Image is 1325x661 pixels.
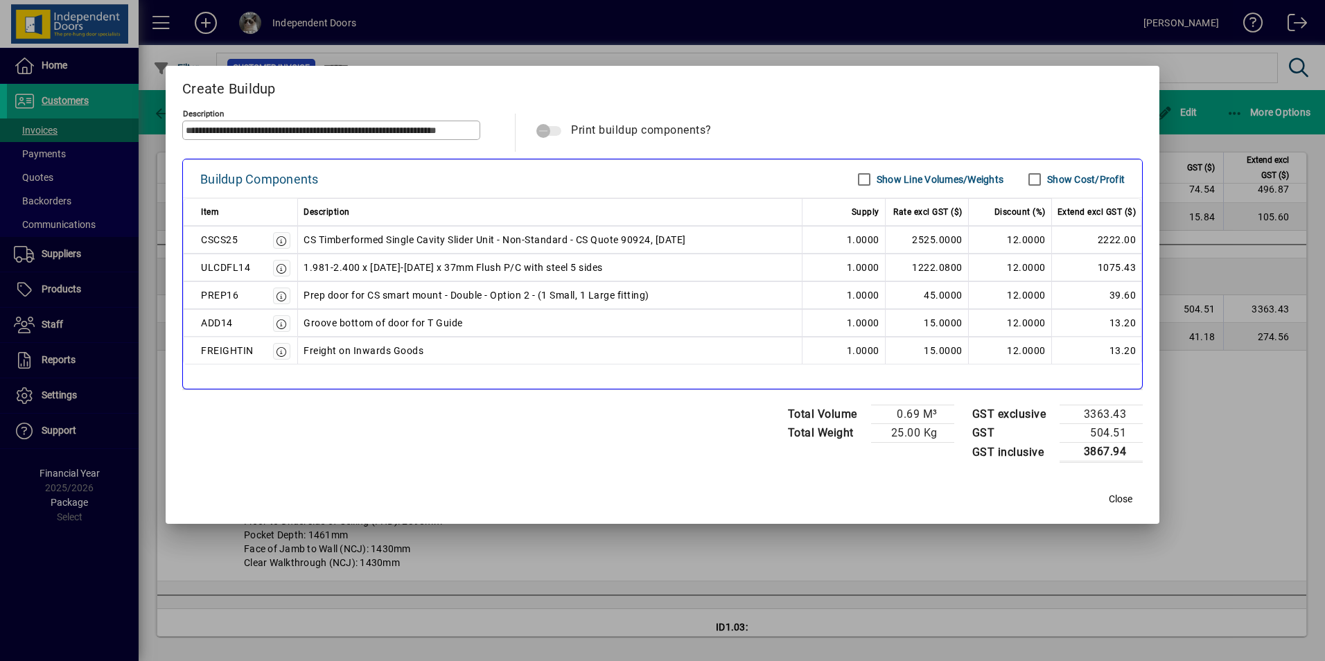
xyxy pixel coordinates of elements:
[802,226,886,254] td: 1.0000
[891,287,963,303] div: 45.0000
[201,259,250,276] div: ULCDFL14
[969,254,1052,281] td: 12.0000
[891,315,963,331] div: 15.0000
[1052,226,1143,254] td: 2222.00
[1052,254,1143,281] td: 1075.43
[874,173,1003,186] label: Show Line Volumes/Weights
[298,254,802,281] td: 1.981-2.400 x [DATE]-[DATE] x 37mm Flush P/C with steel 5 sides
[1060,443,1143,462] td: 3867.94
[802,309,886,337] td: 1.0000
[201,342,254,359] div: FREIGHTIN
[200,168,319,191] div: Buildup Components
[571,123,712,136] span: Print buildup components?
[1052,309,1143,337] td: 13.20
[1052,337,1143,364] td: 13.20
[891,231,963,248] div: 2525.0000
[893,204,963,220] span: Rate excl GST ($)
[969,309,1052,337] td: 12.0000
[891,342,963,359] div: 15.0000
[802,337,886,364] td: 1.0000
[871,424,954,443] td: 25.00 Kg
[1060,405,1143,424] td: 3363.43
[969,337,1052,364] td: 12.0000
[183,109,224,118] mat-label: Description
[994,204,1046,220] span: Discount (%)
[166,66,1159,106] h2: Create Buildup
[871,405,954,424] td: 0.69 M³
[781,405,871,424] td: Total Volume
[201,315,233,331] div: ADD14
[1098,487,1143,512] button: Close
[852,204,879,220] span: Supply
[1058,204,1137,220] span: Extend excl GST ($)
[969,281,1052,309] td: 12.0000
[201,287,238,303] div: PREP16
[304,204,350,220] span: Description
[1109,492,1132,506] span: Close
[802,281,886,309] td: 1.0000
[969,226,1052,254] td: 12.0000
[965,405,1060,424] td: GST exclusive
[1044,173,1125,186] label: Show Cost/Profit
[1060,424,1143,443] td: 504.51
[891,259,963,276] div: 1222.0800
[201,231,238,248] div: CSCS25
[781,424,871,443] td: Total Weight
[802,254,886,281] td: 1.0000
[298,337,802,364] td: Freight on Inwards Goods
[298,309,802,337] td: Groove bottom of door for T Guide
[201,204,219,220] span: Item
[1052,281,1143,309] td: 39.60
[965,443,1060,462] td: GST inclusive
[298,281,802,309] td: Prep door for CS smart mount - Double - Option 2 - (1 Small, 1 Large fitting)
[965,424,1060,443] td: GST
[298,226,802,254] td: CS Timberformed Single Cavity Slider Unit - Non-Standard - CS Quote 90924, [DATE]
